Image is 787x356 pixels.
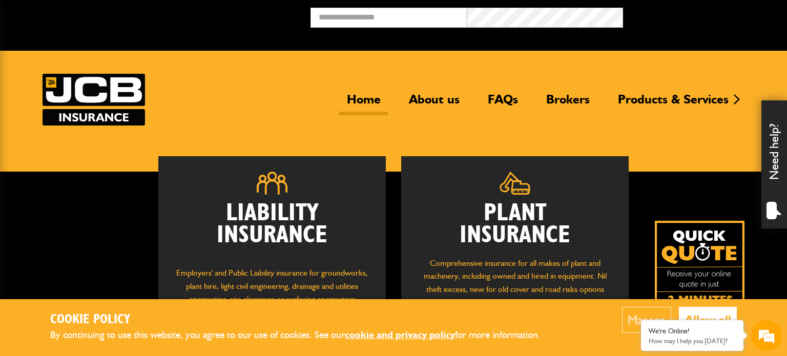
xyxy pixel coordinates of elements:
[43,74,145,125] img: JCB Insurance Services logo
[345,329,455,341] a: cookie and privacy policy
[539,92,597,115] a: Brokers
[417,257,613,309] p: Comprehensive insurance for all makes of plant and machinery, including owned and hired in equipm...
[649,337,736,345] p: How may I help you today?
[339,92,388,115] a: Home
[174,266,370,316] p: Employers' and Public Liability insurance for groundworks, plant hire, light civil engineering, d...
[655,221,744,310] a: Get your insurance quote isn just 2-minutes
[649,327,736,336] div: We're Online!
[50,327,557,343] p: By continuing to use this website, you agree to our use of cookies. See our for more information.
[174,202,370,257] h2: Liability Insurance
[679,307,737,333] button: Allow all
[480,92,526,115] a: FAQs
[43,74,145,125] a: JCB Insurance Services
[417,202,613,246] h2: Plant Insurance
[622,307,671,333] button: Manage
[761,100,787,228] div: Need help?
[50,312,557,328] h2: Cookie Policy
[623,8,779,24] button: Broker Login
[610,92,736,115] a: Products & Services
[401,92,467,115] a: About us
[655,221,744,310] img: Quick Quote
